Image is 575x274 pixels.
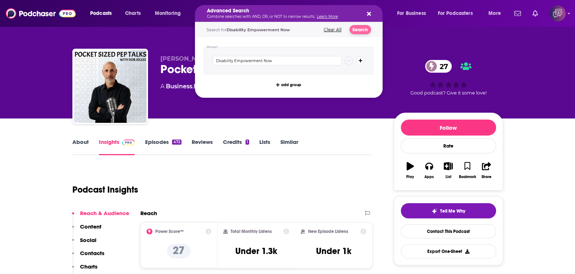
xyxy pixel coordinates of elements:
h3: Under 1.3k [235,246,277,257]
span: Disability Empowerment Now [227,27,290,32]
button: Social [72,237,96,250]
span: Logged in as corioliscompany [550,5,566,21]
a: Similar [280,138,298,155]
span: Charts [125,8,141,19]
div: List [446,175,451,179]
img: Podchaser Pro [122,140,135,145]
button: open menu [433,8,483,19]
button: open menu [392,8,435,19]
button: add group [274,80,303,89]
p: Contacts [80,250,104,257]
button: Follow [401,120,496,136]
a: Show notifications dropdown [530,7,541,20]
span: 27 [432,60,452,73]
button: Export One-Sheet [401,244,496,258]
a: Credits1 [223,138,249,155]
img: User Profile [550,5,566,21]
p: Combine searches with AND, OR, or NOT to narrow results. [207,15,359,19]
button: open menu [483,8,510,19]
span: [PERSON_NAME] [160,55,212,62]
a: Show notifications dropdown [511,7,524,20]
div: Play [406,175,414,179]
span: add group [281,83,301,87]
button: Play [401,157,420,184]
span: Podcasts [90,8,112,19]
p: Content [80,223,101,230]
h4: Group 1 [207,45,218,49]
a: InsightsPodchaser Pro [99,138,135,155]
p: Charts [80,263,97,270]
button: Content [72,223,101,237]
button: Clear All [322,27,344,32]
button: Search [350,25,371,34]
a: Reviews [192,138,213,155]
a: Episodes472 [145,138,181,155]
a: Charts [120,8,145,19]
h2: Power Score™ [155,229,184,234]
div: 472 [172,140,181,145]
span: Tell Me Why [440,208,465,214]
button: Show profile menu [550,5,566,21]
input: Type a keyword or phrase... [213,56,342,65]
span: More [488,8,501,19]
img: Pocket Sized Pep Talks [74,50,147,123]
a: About [72,138,89,155]
div: A podcast [160,82,310,91]
div: 1 [245,140,249,145]
h2: Total Monthly Listens [231,229,272,234]
h3: Under 1k [316,246,351,257]
a: 27 [425,60,452,73]
h1: Podcast Insights [72,184,138,195]
h2: New Episode Listens [308,229,348,234]
button: tell me why sparkleTell Me Why [401,203,496,218]
h2: Reach [140,210,157,217]
span: Good podcast? Give it some love! [410,90,487,96]
button: Contacts [72,250,104,263]
a: Business [166,83,192,90]
a: Lists [259,138,270,155]
span: Monitoring [155,8,181,19]
button: Bookmark [458,157,477,184]
img: Podchaser - Follow, Share and Rate Podcasts [6,7,76,20]
div: Share [482,175,491,179]
span: For Podcasters [438,8,473,19]
div: Bookmark [459,175,476,179]
span: Search for [207,27,290,32]
div: Rate [401,138,496,153]
button: Reach & Audience [72,210,129,223]
img: tell me why sparkle [431,208,437,214]
button: Apps [420,157,439,184]
a: Contact This Podcast [401,224,496,238]
p: 27 [167,244,191,258]
a: Learn More [317,14,338,19]
span: For Business [397,8,426,19]
button: open menu [150,8,190,19]
button: open menu [85,8,121,19]
h5: Advanced Search [207,8,359,13]
p: Social [80,237,96,243]
div: Apps [424,175,434,179]
span: , [192,83,193,90]
button: Share [477,157,496,184]
button: List [439,157,458,184]
p: Reach & Audience [80,210,129,217]
div: 27Good podcast? Give it some love! [394,55,503,100]
div: Search podcasts, credits, & more... [202,5,390,22]
a: Entrepreneur [193,83,235,90]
